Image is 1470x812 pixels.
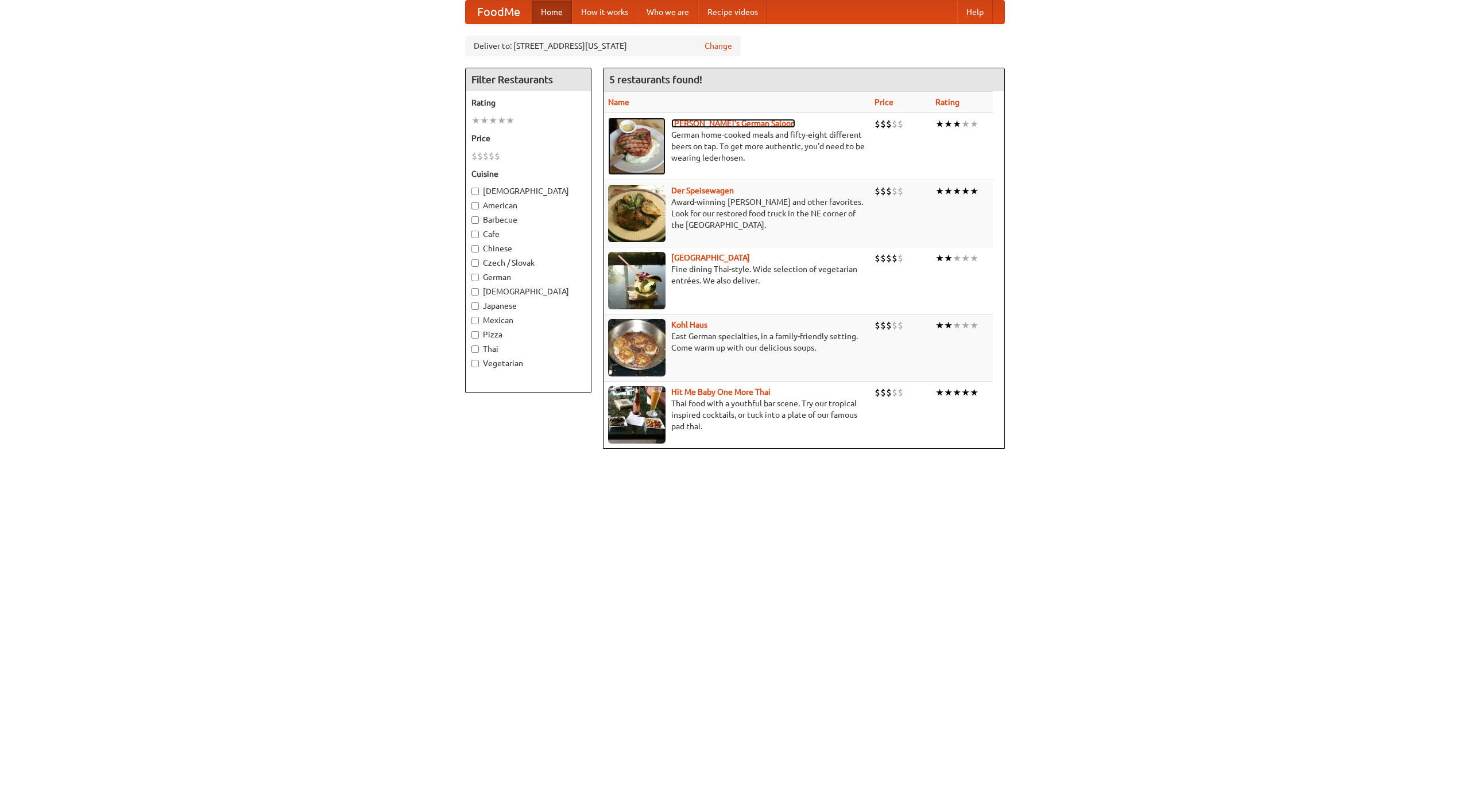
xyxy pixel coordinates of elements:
input: Mexican [471,317,479,324]
li: $ [892,118,898,130]
input: [DEMOGRAPHIC_DATA] [471,288,479,296]
a: Name [608,98,629,107]
label: Thai [471,343,585,355]
li: $ [880,185,886,197]
img: babythai.jpg [608,386,666,444]
li: ★ [953,118,961,130]
li: ★ [489,114,497,127]
h5: Price [471,133,585,144]
li: ★ [970,118,978,130]
a: Who we are [637,1,698,24]
li: $ [875,118,880,130]
li: ★ [953,185,961,197]
label: German [471,271,585,283]
li: ★ [935,386,944,399]
li: ★ [944,185,953,197]
input: Chinese [471,245,479,252]
li: ★ [961,118,970,130]
li: ★ [970,319,978,332]
div: Deliver to: [STREET_ADDRESS][US_STATE] [465,36,741,56]
li: $ [886,386,892,399]
li: $ [477,150,483,162]
li: ★ [935,319,944,332]
a: Kohl Haus [671,320,707,329]
a: Rating [935,98,960,107]
input: Czech / Slovak [471,259,479,267]
li: $ [494,150,500,162]
label: Pizza [471,329,585,340]
li: $ [483,150,489,162]
li: ★ [480,114,489,127]
a: Home [532,1,572,24]
li: ★ [935,252,944,265]
li: ★ [953,319,961,332]
input: Barbecue [471,216,479,224]
a: [PERSON_NAME]'s German Saloon [671,119,795,128]
img: esthers.jpg [608,118,666,175]
li: $ [892,185,898,197]
label: Mexican [471,314,585,326]
a: FoodMe [466,1,532,24]
label: Vegetarian [471,358,585,369]
li: $ [886,185,892,197]
li: $ [880,118,886,130]
a: Price [875,98,893,107]
input: Vegetarian [471,360,479,367]
label: [DEMOGRAPHIC_DATA] [471,286,585,297]
li: $ [875,319,880,332]
li: $ [471,150,477,162]
li: $ [898,185,903,197]
li: $ [892,252,898,265]
li: $ [886,118,892,130]
li: $ [898,319,903,332]
a: [GEOGRAPHIC_DATA] [671,253,750,262]
img: satay.jpg [608,252,666,309]
input: [DEMOGRAPHIC_DATA] [471,188,479,195]
li: $ [875,185,880,197]
p: Award-winning [PERSON_NAME] and other favorites. Look for our restored food truck in the NE corne... [608,196,865,231]
a: Der Speisewagen [671,186,734,195]
label: Barbecue [471,214,585,226]
h5: Cuisine [471,168,585,180]
li: $ [875,252,880,265]
input: Pizza [471,331,479,339]
li: ★ [497,114,506,127]
input: Thai [471,345,479,353]
input: German [471,274,479,281]
li: $ [898,252,903,265]
li: $ [489,150,494,162]
ng-pluralize: 5 restaurants found! [609,74,702,85]
li: ★ [970,386,978,399]
li: ★ [961,252,970,265]
a: Hit Me Baby One More Thai [671,387,771,397]
input: Cafe [471,231,479,238]
label: American [471,200,585,211]
li: $ [886,252,892,265]
img: kohlhaus.jpg [608,319,666,376]
li: $ [880,252,886,265]
h4: Filter Restaurants [466,68,591,91]
li: ★ [953,386,961,399]
li: $ [898,386,903,399]
li: ★ [471,114,480,127]
label: Chinese [471,243,585,254]
a: How it works [572,1,637,24]
h5: Rating [471,97,585,108]
input: American [471,202,479,209]
li: $ [892,386,898,399]
p: German home-cooked meals and fifty-eight different beers on tap. To get more authentic, you'd nee... [608,129,865,164]
li: $ [886,319,892,332]
li: ★ [944,386,953,399]
li: $ [880,386,886,399]
li: ★ [944,252,953,265]
a: Help [957,1,993,24]
li: $ [880,319,886,332]
label: Czech / Slovak [471,257,585,269]
li: ★ [961,386,970,399]
li: ★ [944,319,953,332]
label: Cafe [471,228,585,240]
img: speisewagen.jpg [608,185,666,242]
